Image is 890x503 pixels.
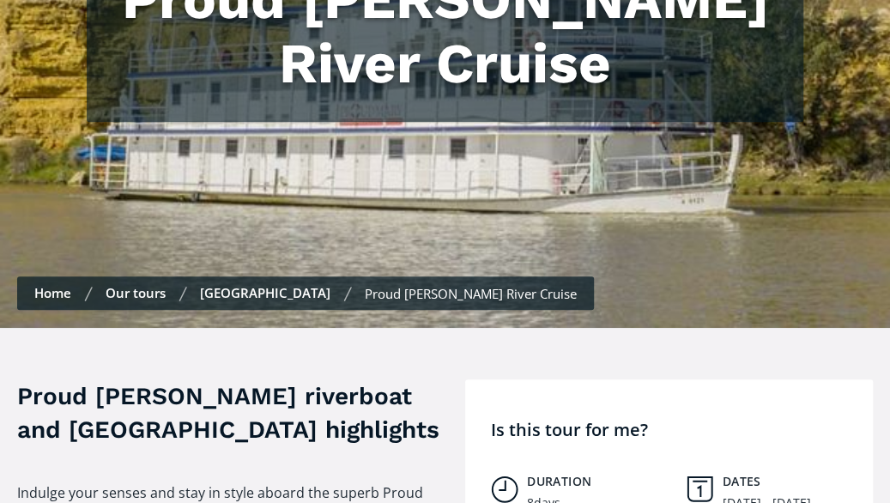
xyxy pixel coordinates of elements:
[200,284,330,301] a: [GEOGRAPHIC_DATA]
[17,276,594,310] nav: Breadcrumbs
[365,285,577,302] div: Proud [PERSON_NAME] River Cruise
[527,474,669,489] h5: Duration
[17,379,448,446] h3: Proud [PERSON_NAME] riverboat and [GEOGRAPHIC_DATA] highlights
[106,284,166,301] a: Our tours
[723,474,865,489] h5: Dates
[491,418,864,441] h4: Is this tour for me?
[34,284,71,301] a: Home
